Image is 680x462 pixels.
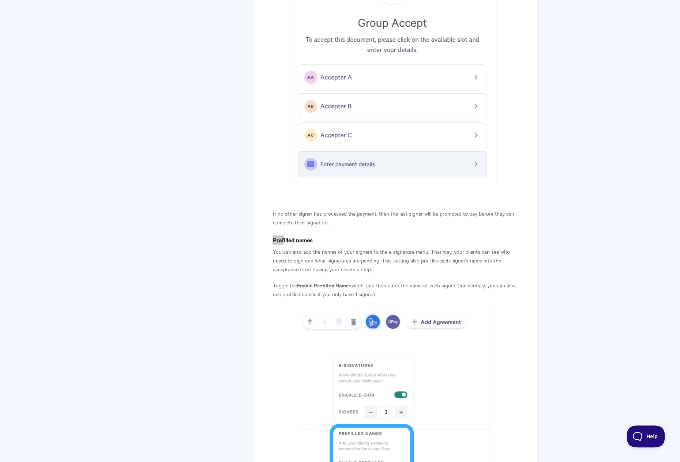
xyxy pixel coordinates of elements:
[627,425,665,447] iframe: Toggle Customer Support
[273,281,519,298] p: Toggle the switch, and then enter the name of each signer. (Incidentally, you can also use prefil...
[297,281,349,289] strong: Enable Prefilled Name
[273,209,519,227] p: If no other signer has processed the payment, then the last signer will be prompted to pay before...
[273,235,519,245] h4: Prefilled names
[273,247,519,273] p: You can also add the names of your signers to the e-signature menu. That way, your clients can se...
